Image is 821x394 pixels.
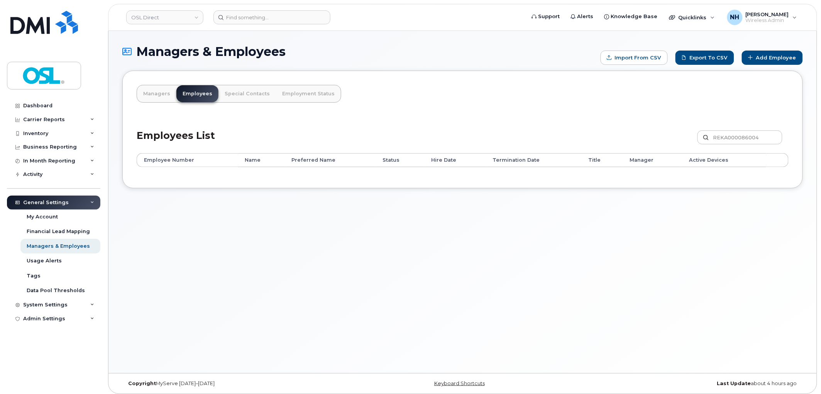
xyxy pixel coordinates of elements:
a: Add Employee [742,51,803,65]
a: Export to CSV [675,51,734,65]
form: Import from CSV [601,51,668,65]
div: about 4 hours ago [576,380,803,387]
a: Employment Status [276,85,341,102]
a: Employees [176,85,218,102]
h2: Employees List [137,130,215,153]
th: Employee Number [137,153,238,167]
strong: Last Update [717,380,751,386]
th: Manager [623,153,682,167]
div: MyServe [DATE]–[DATE] [122,380,349,387]
strong: Copyright [128,380,156,386]
a: Managers [137,85,176,102]
th: Active Devices [682,153,766,167]
th: Preferred Name [285,153,376,167]
th: Name [238,153,285,167]
th: Hire Date [424,153,486,167]
a: Keyboard Shortcuts [434,380,485,386]
th: Termination Date [486,153,581,167]
a: Special Contacts [218,85,276,102]
th: Title [582,153,623,167]
h1: Managers & Employees [122,45,597,58]
th: Status [376,153,425,167]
